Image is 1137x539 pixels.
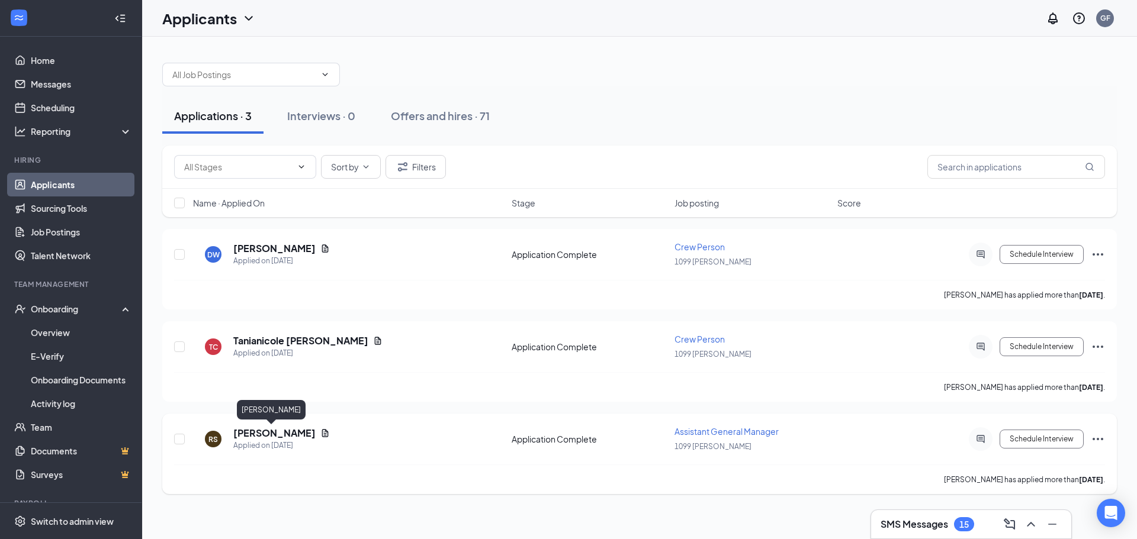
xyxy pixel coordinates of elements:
[512,433,667,445] div: Application Complete
[193,197,265,209] span: Name · Applied On
[386,155,446,179] button: Filter Filters
[233,427,316,440] h5: [PERSON_NAME]
[208,434,218,444] div: RS
[31,415,132,439] a: Team
[944,290,1105,300] p: [PERSON_NAME] has applied more than .
[1091,432,1105,446] svg: Ellipses
[974,434,988,444] svg: ActiveChat
[675,241,725,252] span: Crew Person
[361,162,371,172] svg: ChevronDown
[297,162,306,172] svg: ChevronDown
[1079,291,1103,299] b: [DATE]
[512,197,535,209] span: Stage
[1000,245,1084,264] button: Schedule Interview
[1085,162,1094,172] svg: MagnifyingGlass
[242,11,256,25] svg: ChevronDown
[31,244,132,267] a: Talent Network
[13,12,25,24] svg: WorkstreamLogo
[14,125,26,137] svg: Analysis
[287,108,355,123] div: Interviews · 0
[14,498,130,508] div: Payroll
[31,125,133,137] div: Reporting
[1091,247,1105,262] svg: Ellipses
[233,242,316,255] h5: [PERSON_NAME]
[1045,517,1059,531] svg: Minimize
[1003,517,1017,531] svg: ComposeMessage
[14,303,26,315] svg: UserCheck
[31,344,132,368] a: E-Verify
[1024,517,1038,531] svg: ChevronUp
[1000,515,1019,534] button: ComposeMessage
[209,342,218,352] div: TC
[1000,337,1084,356] button: Schedule Interview
[320,70,330,79] svg: ChevronDown
[321,155,381,179] button: Sort byChevronDown
[233,347,383,359] div: Applied on [DATE]
[675,350,751,359] span: 1099 [PERSON_NAME]
[512,341,667,353] div: Application Complete
[1100,13,1110,23] div: GF
[31,463,132,486] a: SurveysCrown
[31,96,132,120] a: Scheduling
[675,257,751,266] span: 1099 [PERSON_NAME]
[396,160,410,174] svg: Filter
[31,173,132,196] a: Applicants
[974,250,988,259] svg: ActiveChat
[233,440,330,451] div: Applied on [DATE]
[14,155,130,165] div: Hiring
[31,392,132,415] a: Activity log
[675,426,779,437] span: Assistant General Manager
[1091,340,1105,354] svg: Ellipses
[162,8,237,28] h1: Applicants
[1000,430,1084,448] button: Schedule Interview
[114,12,126,24] svg: Collapse
[320,244,330,253] svg: Document
[959,519,969,530] div: 15
[837,197,861,209] span: Score
[675,442,751,451] span: 1099 [PERSON_NAME]
[320,428,330,438] svg: Document
[233,334,368,347] h5: Tanianicole [PERSON_NAME]
[1046,11,1060,25] svg: Notifications
[184,160,292,173] input: All Stages
[927,155,1105,179] input: Search in applications
[31,196,132,220] a: Sourcing Tools
[944,382,1105,392] p: [PERSON_NAME] has applied more than .
[675,334,725,344] span: Crew Person
[14,279,130,289] div: Team Management
[31,303,122,315] div: Onboarding
[1079,383,1103,392] b: [DATE]
[512,248,667,260] div: Application Complete
[331,163,359,171] span: Sort by
[31,49,132,72] a: Home
[944,475,1105,485] p: [PERSON_NAME] has applied more than .
[31,72,132,96] a: Messages
[1022,515,1040,534] button: ChevronUp
[31,515,114,527] div: Switch to admin view
[172,68,316,81] input: All Job Postings
[233,255,330,267] div: Applied on [DATE]
[207,250,220,260] div: DW
[881,518,948,531] h3: SMS Messages
[1072,11,1086,25] svg: QuestionInfo
[1043,515,1062,534] button: Minimize
[1097,499,1125,527] div: Open Intercom Messenger
[14,515,26,527] svg: Settings
[174,108,252,123] div: Applications · 3
[391,108,490,123] div: Offers and hires · 71
[1079,475,1103,484] b: [DATE]
[31,368,132,392] a: Onboarding Documents
[31,220,132,244] a: Job Postings
[31,439,132,463] a: DocumentsCrown
[974,342,988,351] svg: ActiveChat
[373,336,383,346] svg: Document
[675,197,719,209] span: Job posting
[31,321,132,344] a: Overview
[237,400,306,419] div: [PERSON_NAME]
